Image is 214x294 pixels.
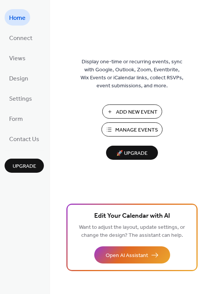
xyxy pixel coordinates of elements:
button: Manage Events [101,122,163,137]
a: Views [5,50,30,66]
span: Home [9,12,26,24]
span: 🚀 Upgrade [111,148,153,159]
span: Contact Us [9,133,39,145]
span: Edit Your Calendar with AI [94,211,170,222]
a: Form [5,110,27,127]
a: Contact Us [5,130,44,147]
span: Upgrade [13,162,36,170]
span: Connect [9,32,32,44]
span: Open AI Assistant [106,252,148,260]
span: Want to adjust the layout, update settings, or change the design? The assistant can help. [79,222,185,241]
span: Form [9,113,23,125]
a: Home [5,9,30,26]
span: Display one-time or recurring events, sync with Google, Outlook, Zoom, Eventbrite, Wix Events or ... [80,58,183,90]
a: Connect [5,29,37,46]
button: Open AI Assistant [94,246,170,263]
a: Design [5,70,33,86]
span: Add New Event [116,108,158,116]
button: 🚀 Upgrade [106,146,158,160]
button: Upgrade [5,159,44,173]
span: Settings [9,93,32,105]
span: Views [9,53,26,64]
button: Add New Event [102,104,162,119]
a: Settings [5,90,37,106]
span: Design [9,73,28,85]
span: Manage Events [115,126,158,134]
